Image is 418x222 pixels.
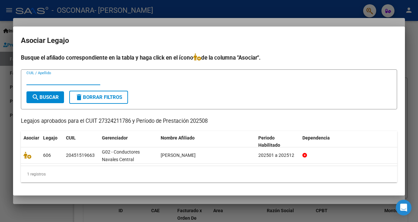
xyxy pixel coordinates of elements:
[396,200,411,215] div: Open Intercom Messenger
[99,131,158,153] datatable-header-cell: Gerenciador
[102,135,128,140] span: Gerenciador
[75,93,83,101] mat-icon: delete
[26,91,64,103] button: Buscar
[63,131,99,153] datatable-header-cell: CUIL
[256,131,300,153] datatable-header-cell: Periodo Habilitado
[21,53,397,62] h4: Busque el afiliado correspondiente en la tabla y haga click en el ícono de la columna "Asociar".
[161,135,195,140] span: Nombre Afiliado
[69,91,128,104] button: Borrar Filtros
[32,94,59,100] span: Buscar
[158,131,256,153] datatable-header-cell: Nombre Afiliado
[300,131,397,153] datatable-header-cell: Dependencia
[161,153,196,158] span: OCHOA MAURO ARIEL
[258,135,280,148] span: Periodo Habilitado
[21,131,40,153] datatable-header-cell: Asociar
[258,152,297,159] div: 202501 a 202512
[66,135,76,140] span: CUIL
[32,93,40,101] mat-icon: search
[21,34,397,47] h2: Asociar Legajo
[40,131,63,153] datatable-header-cell: Legajo
[302,135,330,140] span: Dependencia
[24,135,39,140] span: Asociar
[66,152,95,159] div: 20451519663
[21,166,397,182] div: 1 registros
[43,135,57,140] span: Legajo
[43,153,51,158] span: 606
[21,117,397,125] p: Legajos aprobados para el CUIT 27324211786 y Período de Prestación 202508
[102,149,140,162] span: G02 - Conductores Navales Central
[75,94,122,100] span: Borrar Filtros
